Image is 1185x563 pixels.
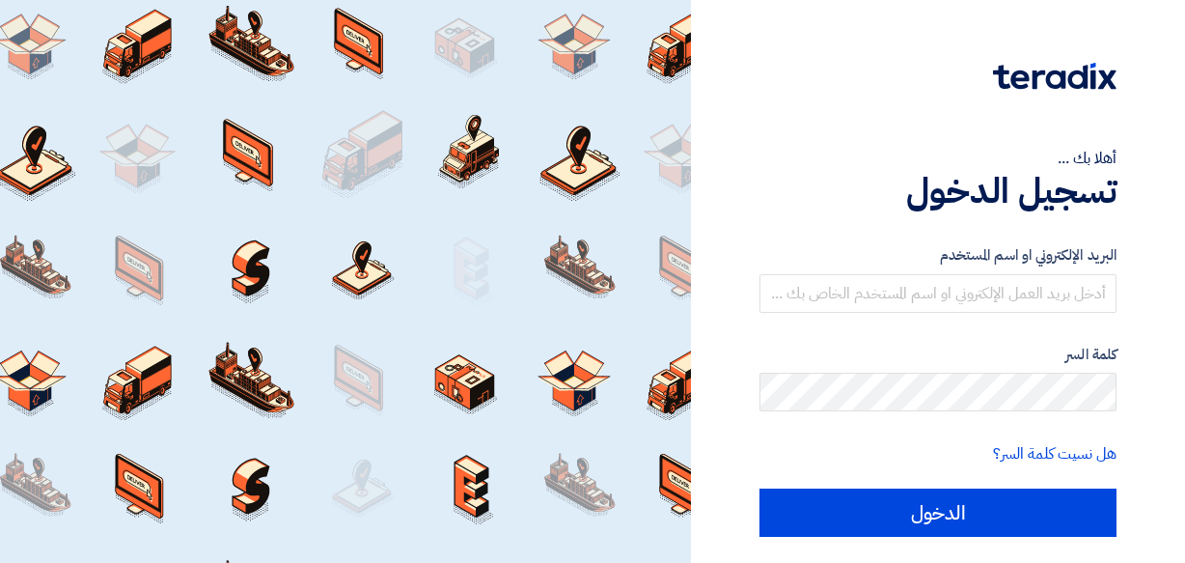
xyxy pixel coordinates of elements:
[759,244,1116,267] label: البريد الإلكتروني او اسم المستخدم
[993,442,1116,465] a: هل نسيت كلمة السر؟
[759,147,1116,170] div: أهلا بك ...
[759,274,1116,313] input: أدخل بريد العمل الإلكتروني او اسم المستخدم الخاص بك ...
[759,489,1116,537] input: الدخول
[993,63,1116,90] img: Teradix logo
[759,344,1116,366] label: كلمة السر
[759,170,1116,212] h1: تسجيل الدخول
